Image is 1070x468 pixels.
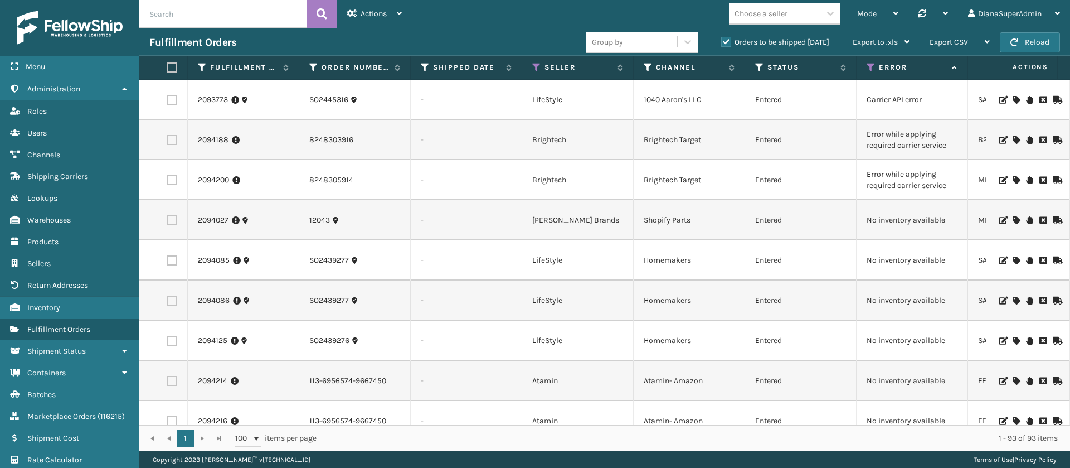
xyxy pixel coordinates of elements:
[767,62,835,73] label: Status
[634,321,745,361] td: Homemakers
[1013,257,1019,264] i: Assign Carrier and Warehouse
[17,11,123,45] img: logo
[27,237,59,247] span: Products
[27,368,66,378] span: Containers
[857,80,968,120] td: Carrier API error
[27,325,90,334] span: Fulfillment Orders
[522,401,634,441] td: Atamin
[309,175,353,186] a: 8248305914
[1053,377,1059,385] i: Mark as Shipped
[930,37,968,47] span: Export CSV
[735,8,787,20] div: Choose a seller
[1026,417,1033,425] i: On Hold
[1039,136,1046,144] i: Cancel Fulfillment Order
[1026,136,1033,144] i: On Hold
[857,321,968,361] td: No inventory available
[27,433,79,443] span: Shipment Cost
[1039,96,1046,104] i: Cancel Fulfillment Order
[978,336,1029,345] a: SA-HPTSA3OAT
[999,176,1006,184] i: Edit
[1026,176,1033,184] i: On Hold
[857,120,968,160] td: Error while applying required carrier service
[1013,377,1019,385] i: Assign Carrier and Warehouse
[27,259,51,268] span: Sellers
[857,160,968,200] td: Error while applying required carrier service
[1026,216,1033,224] i: On Hold
[974,456,1013,464] a: Terms of Use
[309,416,386,427] a: 113-6956574-9667450
[1013,297,1019,305] i: Assign Carrier and Warehouse
[198,94,228,105] a: 2093773
[721,37,829,47] label: Orders to be shipped [DATE]
[198,215,228,226] a: 2094027
[411,361,522,401] td: -
[411,240,522,281] td: -
[1053,216,1059,224] i: Mark as Shipped
[634,361,745,401] td: Atamin- Amazon
[857,401,968,441] td: No inventory available
[411,120,522,160] td: -
[857,281,968,321] td: No inventory available
[1053,96,1059,104] i: Mark as Shipped
[999,96,1006,104] i: Edit
[27,455,82,465] span: Rate Calculator
[309,335,349,346] a: SO2439276
[634,281,745,321] td: Homemakers
[522,200,634,240] td: [PERSON_NAME] Brands
[1026,257,1033,264] i: On Hold
[592,36,623,48] div: Group by
[745,120,857,160] td: Entered
[309,94,348,105] a: SO2445316
[634,80,745,120] td: 1040 Aaron's LLC
[411,281,522,321] td: -
[198,416,227,427] a: 2094216
[411,80,522,120] td: -
[27,84,80,94] span: Administration
[26,62,45,71] span: Menu
[27,412,96,421] span: Marketplace Orders
[974,451,1057,468] div: |
[634,401,745,441] td: Atamin- Amazon
[522,160,634,200] td: Brightech
[27,215,71,225] span: Warehouses
[1013,136,1019,144] i: Assign Carrier and Warehouse
[411,321,522,361] td: -
[1039,257,1046,264] i: Cancel Fulfillment Order
[1026,377,1033,385] i: On Hold
[177,430,194,447] a: 1
[361,9,387,18] span: Actions
[210,62,278,73] label: Fulfillment Order Id
[1053,257,1059,264] i: Mark as Shipped
[27,390,56,399] span: Batches
[999,257,1006,264] i: Edit
[745,240,857,281] td: Entered
[235,433,252,444] span: 100
[27,281,88,290] span: Return Addresses
[745,321,857,361] td: Entered
[999,337,1006,345] i: Edit
[153,451,310,468] p: Copyright 2023 [PERSON_NAME]™ v [TECHNICAL_ID]
[745,200,857,240] td: Entered
[198,375,227,387] a: 2094214
[978,135,1030,144] a: B2-2D3A-9D3B
[978,95,1041,104] a: SA-AGS-FS2U5-CY
[1013,96,1019,104] i: Assign Carrier and Warehouse
[522,281,634,321] td: LifeStyle
[1053,337,1059,345] i: Mark as Shipped
[149,36,236,49] h3: Fulfillment Orders
[309,375,386,387] a: 113-6956574-9667450
[1026,337,1033,345] i: On Hold
[1000,32,1060,52] button: Reload
[857,9,877,18] span: Mode
[999,377,1006,385] i: Edit
[977,58,1055,76] span: Actions
[198,255,230,266] a: 2094085
[522,240,634,281] td: LifeStyle
[745,401,857,441] td: Entered
[411,160,522,200] td: -
[544,62,612,73] label: Seller
[309,215,330,226] a: 12043
[1014,456,1057,464] a: Privacy Policy
[1039,337,1046,345] i: Cancel Fulfillment Order
[853,37,898,47] span: Export to .xls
